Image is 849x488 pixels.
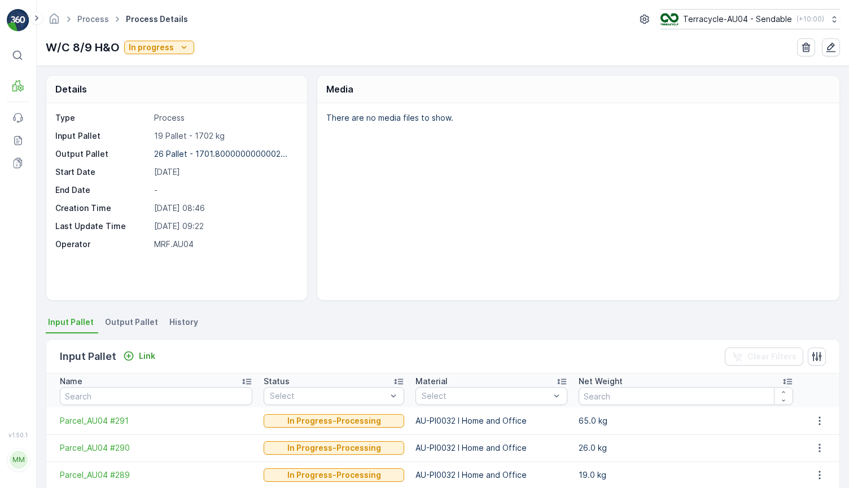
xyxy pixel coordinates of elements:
[326,82,353,96] p: Media
[60,442,252,454] a: Parcel_AU04 #290
[287,415,381,427] p: In Progress-Processing
[287,442,381,454] p: In Progress-Processing
[747,351,797,362] p: Clear Filters
[154,166,295,178] p: [DATE]
[48,316,94,328] span: Input Pallet
[7,432,29,438] span: v 1.50.1
[55,203,150,214] p: Creation Time
[55,166,150,178] p: Start Date
[154,112,295,124] p: Process
[7,441,29,479] button: MM
[60,387,252,405] input: Search
[124,14,190,25] span: Process Details
[154,239,295,250] p: MRF.AU04
[119,349,160,363] button: Link
[77,14,109,24] a: Process
[60,415,252,427] a: Parcel_AU04 #291
[129,42,174,53] p: In progress
[415,469,567,481] p: AU-PI0032 I Home and Office
[60,376,82,387] p: Name
[55,130,150,142] p: Input Pallet
[169,316,198,328] span: History
[725,348,803,366] button: Clear Filters
[579,387,793,405] input: Search
[55,184,150,196] p: End Date
[579,469,793,481] p: 19.0 kg
[797,15,824,24] p: ( +10:00 )
[683,14,792,25] p: Terracycle-AU04 - Sendable
[579,442,793,454] p: 26.0 kg
[154,149,287,159] p: 26 Pallet - 1701.8000000000002...
[7,9,29,32] img: logo
[55,221,150,232] p: Last Update Time
[264,441,404,455] button: In Progress-Processing
[579,376,623,387] p: Net Weight
[154,203,295,214] p: [DATE] 08:46
[264,414,404,428] button: In Progress-Processing
[139,350,155,362] p: Link
[270,390,387,402] p: Select
[422,390,550,402] p: Select
[10,451,28,469] div: MM
[124,41,194,54] button: In progress
[415,442,567,454] p: AU-PI0032 I Home and Office
[55,82,87,96] p: Details
[55,239,150,250] p: Operator
[55,112,150,124] p: Type
[60,469,252,481] a: Parcel_AU04 #289
[46,39,120,56] p: W/C 8/9 H&O
[105,316,158,328] span: Output Pallet
[326,112,828,124] p: There are no media files to show.
[660,13,679,25] img: terracycle_logo.png
[60,349,116,364] p: Input Pallet
[264,376,290,387] p: Status
[660,9,840,29] button: Terracycle-AU04 - Sendable(+10:00)
[579,415,793,427] p: 65.0 kg
[55,148,150,160] p: Output Pallet
[415,376,448,387] p: Material
[48,17,60,27] a: Homepage
[154,130,295,142] p: 19 Pallet - 1702 kg
[264,468,404,482] button: In Progress-Processing
[154,184,295,196] p: -
[154,221,295,232] p: [DATE] 09:22
[415,415,567,427] p: AU-PI0032 I Home and Office
[287,469,381,481] p: In Progress-Processing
